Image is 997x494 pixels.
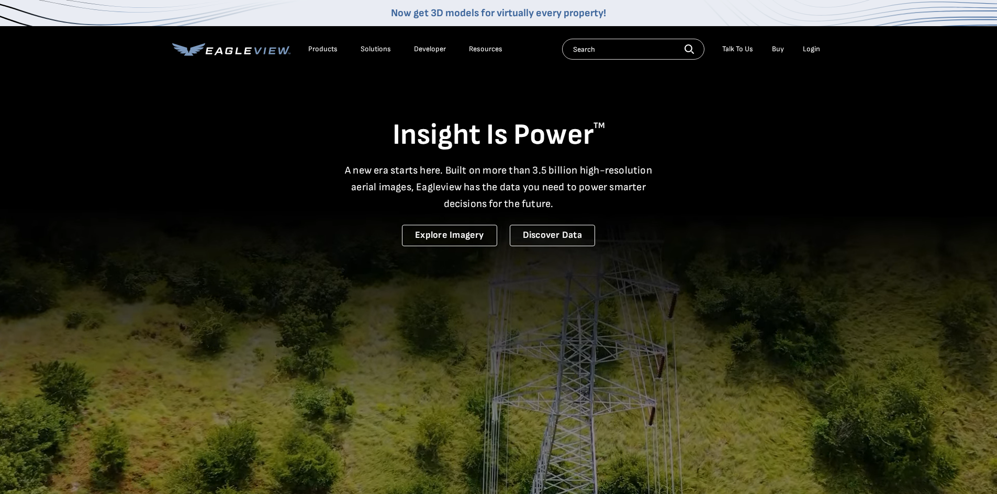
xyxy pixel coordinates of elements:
a: Explore Imagery [402,225,497,246]
h1: Insight Is Power [172,117,825,154]
div: Talk To Us [722,44,753,54]
div: Resources [469,44,502,54]
a: Developer [414,44,446,54]
a: Now get 3D models for virtually every property! [391,7,606,19]
input: Search [562,39,704,60]
a: Discover Data [510,225,595,246]
p: A new era starts here. Built on more than 3.5 billion high-resolution aerial images, Eagleview ha... [339,162,659,212]
div: Solutions [361,44,391,54]
div: Login [803,44,820,54]
sup: TM [593,121,605,131]
a: Buy [772,44,784,54]
div: Products [308,44,338,54]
